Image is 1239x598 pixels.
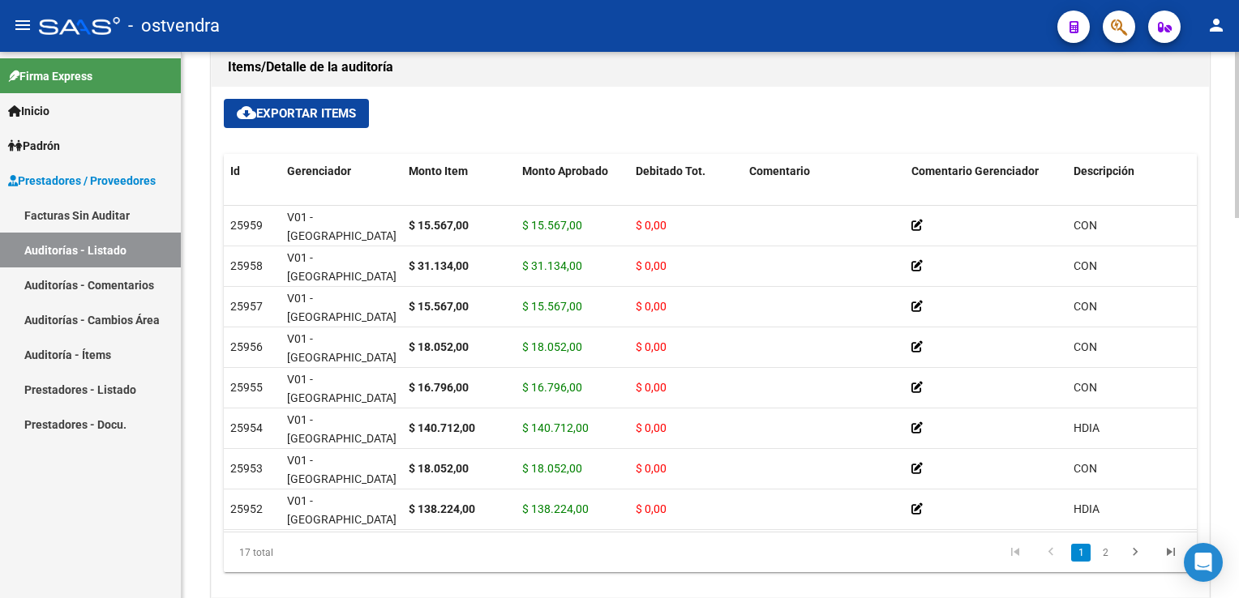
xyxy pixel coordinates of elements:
span: V01 - [GEOGRAPHIC_DATA] [287,454,397,485]
span: V01 - [GEOGRAPHIC_DATA] [287,373,397,404]
span: $ 16.796,00 [522,381,582,394]
span: 25958 [230,259,263,272]
span: - ostvendra [128,8,220,44]
span: $ 138.224,00 [522,502,589,515]
span: $ 0,00 [636,219,667,232]
span: HDIA [1074,502,1100,515]
span: CON [1074,300,1097,313]
span: 25959 [230,219,263,232]
span: V01 - [GEOGRAPHIC_DATA] [287,251,397,283]
span: V01 - [GEOGRAPHIC_DATA] [287,332,397,364]
datatable-header-cell: Gerenciador [281,154,402,225]
datatable-header-cell: Monto Item [402,154,516,225]
span: $ 18.052,00 [522,340,582,353]
li: page 2 [1093,539,1117,566]
span: CON [1074,340,1097,353]
datatable-header-cell: Monto Aprobado [516,154,629,225]
a: go to next page [1120,544,1151,562]
a: 1 [1071,544,1091,562]
div: Open Intercom Messenger [1184,543,1223,582]
a: go to previous page [1035,544,1066,562]
span: Inicio [8,102,49,120]
span: $ 0,00 [636,300,667,313]
strong: $ 138.224,00 [409,502,475,515]
span: CON [1074,462,1097,475]
span: CON [1074,381,1097,394]
mat-icon: person [1207,15,1226,35]
span: $ 140.712,00 [522,421,589,434]
li: page 1 [1069,539,1093,566]
datatable-header-cell: Debitado Tot. [629,154,743,225]
span: $ 15.567,00 [522,219,582,232]
span: 25955 [230,381,263,394]
a: 2 [1095,544,1115,562]
span: HDIA [1074,421,1100,434]
span: V01 - [GEOGRAPHIC_DATA] [287,413,397,445]
strong: $ 15.567,00 [409,219,469,232]
span: Padrón [8,137,60,155]
span: Firma Express [8,67,92,85]
datatable-header-cell: Id [224,154,281,225]
span: $ 18.052,00 [522,462,582,475]
strong: $ 31.134,00 [409,259,469,272]
span: Debitado Tot. [636,164,705,177]
mat-icon: menu [13,15,32,35]
span: V01 - [GEOGRAPHIC_DATA] [287,494,397,526]
span: $ 0,00 [636,259,667,272]
span: Descripción [1074,164,1134,177]
span: $ 0,00 [636,340,667,353]
strong: $ 140.712,00 [409,421,475,434]
a: go to first page [1000,544,1031,562]
span: 25954 [230,421,263,434]
span: Monto Aprobado [522,164,608,177]
span: Prestadores / Proveedores [8,172,156,190]
a: go to last page [1155,544,1186,562]
span: 25952 [230,502,263,515]
span: $ 15.567,00 [522,300,582,313]
span: V01 - [GEOGRAPHIC_DATA] [287,292,397,323]
span: V01 - [GEOGRAPHIC_DATA] [287,211,397,242]
button: Exportar Items [224,99,369,128]
span: Comentario Gerenciador [911,164,1039,177]
strong: $ 18.052,00 [409,462,469,475]
h1: Items/Detalle de la auditoría [228,54,1193,80]
span: 25957 [230,300,263,313]
span: Monto Item [409,164,468,177]
span: $ 0,00 [636,502,667,515]
span: $ 31.134,00 [522,259,582,272]
datatable-header-cell: Comentario Gerenciador [905,154,1067,225]
span: CON [1074,259,1097,272]
div: 17 total [224,532,416,573]
span: Exportar Items [237,106,356,121]
span: CON [1074,219,1097,232]
span: $ 0,00 [636,381,667,394]
strong: $ 15.567,00 [409,300,469,313]
span: $ 0,00 [636,462,667,475]
span: 25953 [230,462,263,475]
mat-icon: cloud_download [237,103,256,122]
datatable-header-cell: Comentario [743,154,905,225]
span: Comentario [749,164,810,177]
span: Id [230,164,240,177]
datatable-header-cell: Descripción [1067,154,1229,225]
strong: $ 18.052,00 [409,340,469,353]
span: 25956 [230,340,263,353]
span: $ 0,00 [636,421,667,434]
strong: $ 16.796,00 [409,381,469,394]
span: Gerenciador [287,164,351,177]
